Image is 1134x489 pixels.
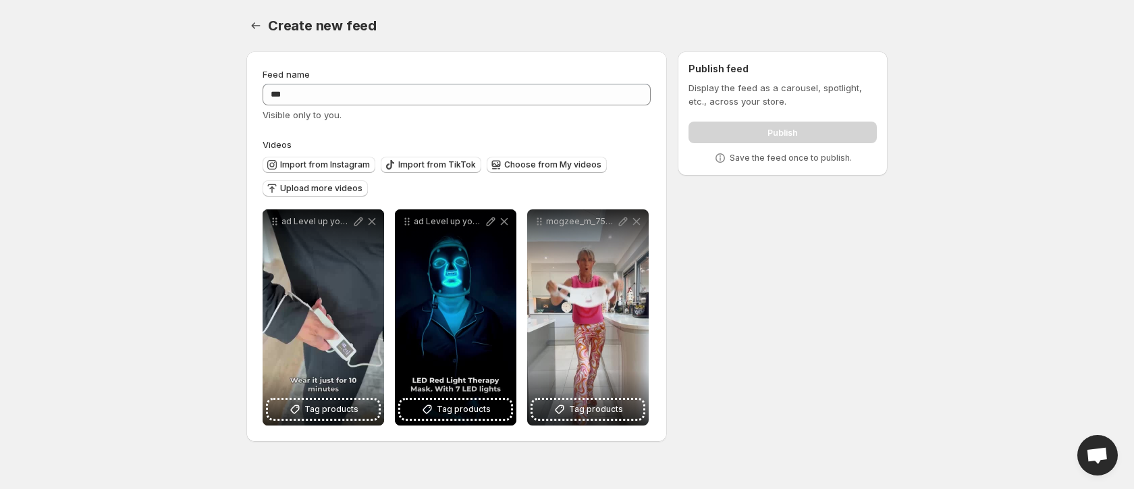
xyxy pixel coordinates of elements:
p: mogzee_m_7530898850140212502 [546,216,616,227]
span: Videos [263,139,292,150]
span: Import from Instagram [280,159,370,170]
span: Import from TikTok [398,159,476,170]
button: Choose from My videos [487,157,607,173]
span: Visible only to you. [263,109,342,120]
span: Tag products [437,403,491,416]
span: Upload more videos [280,183,362,194]
div: ad Level up your skincare game with [PERSON_NAME] megelinofficial LED red [MEDICAL_DATA] maskWith... [395,209,516,426]
button: Tag products [268,400,379,419]
p: ad Level up your skincare game with [PERSON_NAME] LED red [MEDICAL_DATA] maskWith 7 - Trimaaa [281,216,352,227]
button: Settings [246,16,265,35]
button: Tag products [400,400,511,419]
h2: Publish feed [688,62,877,76]
span: Create new feed [268,18,377,34]
div: Open chat [1077,435,1118,475]
button: Import from TikTok [381,157,481,173]
p: Display the feed as a carousel, spotlight, etc., across your store. [688,81,877,108]
p: ad Level up your skincare game with [PERSON_NAME] megelinofficial LED red [MEDICAL_DATA] maskWith... [414,216,484,227]
button: Tag products [533,400,643,419]
button: Upload more videos [263,180,368,197]
div: mogzee_m_7530898850140212502Tag products [527,209,649,426]
span: Tag products [569,403,623,416]
span: Tag products [304,403,358,416]
span: Feed name [263,69,310,80]
button: Import from Instagram [263,157,375,173]
p: Save the feed once to publish. [730,153,852,163]
div: ad Level up your skincare game with [PERSON_NAME] LED red [MEDICAL_DATA] maskWith 7 - TrimaaaTag ... [263,209,384,426]
span: Choose from My videos [504,159,601,170]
